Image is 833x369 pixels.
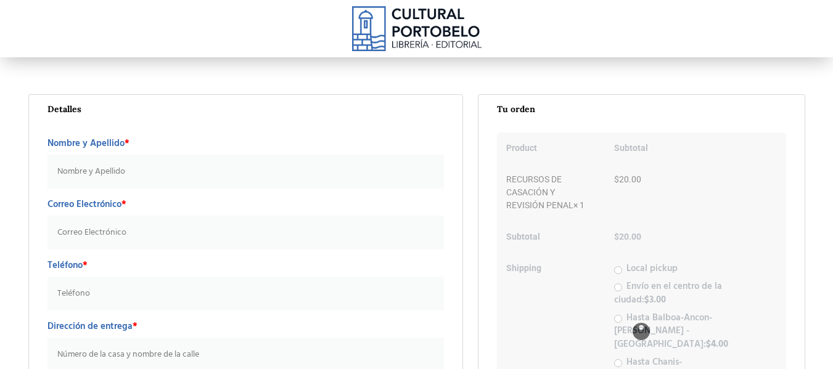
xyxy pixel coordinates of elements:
[47,317,445,336] label: Dirección de entrega
[47,256,445,275] label: Teléfono
[47,195,445,214] label: Correo Electrónico
[47,216,445,249] input: Correo Electrónico
[83,258,88,273] abbr: required
[497,105,786,114] h3: Tu orden
[133,319,137,334] abbr: required
[47,155,445,189] input: Nombre y Apellido
[47,277,445,310] input: Teléfono
[125,136,129,151] abbr: required
[121,197,126,212] abbr: required
[47,105,445,114] h3: Detalles
[47,134,445,153] label: Nombre y Apellido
